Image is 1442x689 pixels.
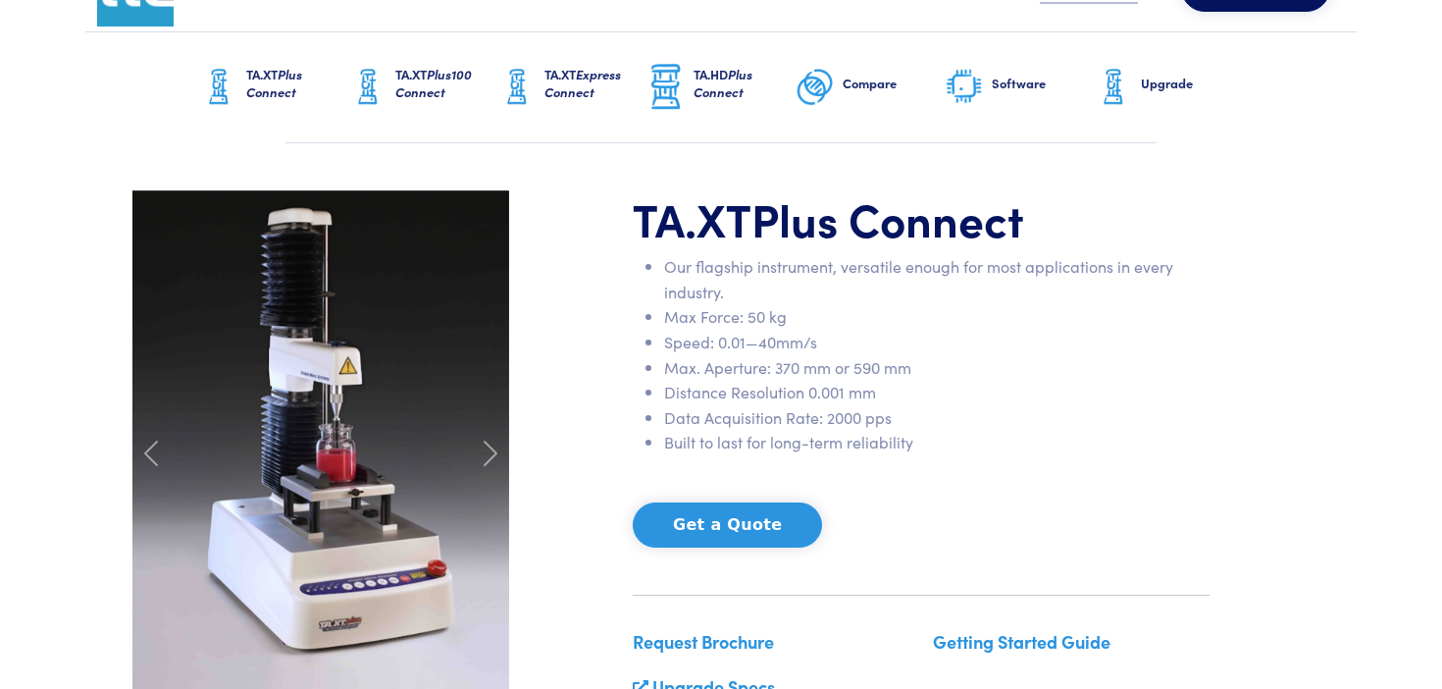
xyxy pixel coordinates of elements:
[646,32,796,142] a: TA.HDPlus Connect
[664,430,1210,455] li: Built to last for long-term reliability
[664,254,1210,304] li: Our flagship instrument, versatile enough for most applications in every industry.
[646,62,686,113] img: ta-hd-graphic.png
[945,32,1094,142] a: Software
[694,66,796,101] h6: TA.HD
[664,330,1210,355] li: Speed: 0.01—40mm/s
[497,63,537,112] img: ta-xt-graphic.png
[694,65,752,101] span: Plus Connect
[1094,63,1133,112] img: ta-xt-graphic.png
[497,32,646,142] a: TA.XTExpress Connect
[664,405,1210,431] li: Data Acquisition Rate: 2000 pps
[664,380,1210,405] li: Distance Resolution 0.001 mm
[945,67,984,108] img: software-graphic.png
[544,66,646,101] h6: TA.XT
[1141,75,1243,92] h6: Upgrade
[933,629,1110,654] a: Getting Started Guide
[246,66,348,101] h6: TA.XT
[796,32,945,142] a: Compare
[633,629,774,654] a: Request Brochure
[633,503,822,548] button: Get a Quote
[992,75,1094,92] h6: Software
[664,355,1210,381] li: Max. Aperture: 370 mm or 590 mm
[544,65,621,101] span: Express Connect
[796,63,835,112] img: compare-graphic.png
[843,75,945,92] h6: Compare
[199,63,238,112] img: ta-xt-graphic.png
[395,65,472,101] span: Plus100 Connect
[348,63,387,112] img: ta-xt-graphic.png
[199,32,348,142] a: TA.XTPlus Connect
[751,186,1024,249] span: Plus Connect
[348,32,497,142] a: TA.XTPlus100 Connect
[395,66,497,101] h6: TA.XT
[246,65,302,101] span: Plus Connect
[633,190,1210,247] h1: TA.XT
[1094,32,1243,142] a: Upgrade
[664,304,1210,330] li: Max Force: 50 kg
